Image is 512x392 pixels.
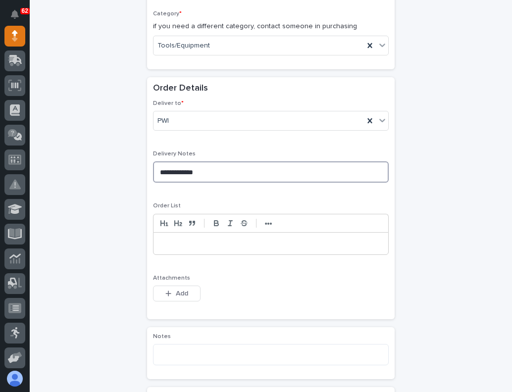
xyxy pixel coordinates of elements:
button: users-avatar [4,368,25,389]
p: if you need a different category, contact someone in purchasing [153,21,389,32]
span: Tools/Equipment [157,41,210,51]
strong: ••• [265,220,272,228]
span: PWI [157,116,169,126]
button: Notifications [4,4,25,25]
span: Delivery Notes [153,151,196,157]
span: Add [176,289,188,298]
button: Add [153,286,201,301]
h2: Order Details [153,83,208,94]
div: Notifications62 [12,10,25,26]
span: Attachments [153,275,190,281]
span: Category [153,11,182,17]
button: ••• [261,217,275,229]
p: 62 [22,7,28,14]
span: Order List [153,203,181,209]
span: Deliver to [153,100,184,106]
span: Notes [153,334,171,340]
